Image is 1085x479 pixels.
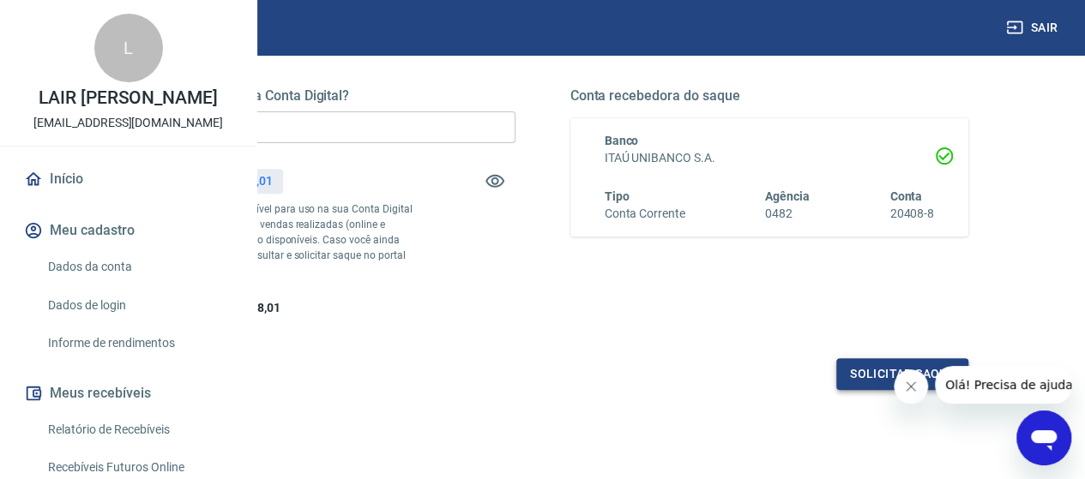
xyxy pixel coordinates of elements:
h5: Conta recebedora do saque [570,87,969,105]
p: [EMAIL_ADDRESS][DOMAIN_NAME] [33,114,223,132]
iframe: Mensagem da empresa [935,366,1071,404]
a: Dados da conta [41,249,236,284]
button: Sair [1003,12,1064,44]
button: Solicitar saque [836,358,968,390]
div: L [94,14,163,82]
h6: Conta Corrente [605,205,685,223]
span: Conta [889,189,922,203]
iframe: Fechar mensagem [894,369,928,404]
a: Relatório de Recebíveis [41,412,236,447]
span: Tipo [605,189,630,203]
button: Meu cadastro [21,212,236,249]
p: LAIR [PERSON_NAME] [39,89,218,107]
a: Dados de login [41,288,236,323]
a: Informe de rendimentos [41,326,236,361]
span: Banco [605,134,639,147]
h6: 0482 [765,205,810,223]
h5: Quanto deseja sacar da Conta Digital? [117,87,515,105]
button: Meus recebíveis [21,374,236,412]
span: Olá! Precisa de ajuda? [10,12,144,26]
p: *Corresponde ao saldo disponível para uso na sua Conta Digital Vindi. Incluindo os valores das ve... [117,201,415,278]
a: Início [21,160,236,198]
span: Agência [765,189,810,203]
iframe: Botão para abrir a janela de mensagens [1016,410,1071,465]
h6: 20408-8 [889,205,934,223]
h6: ITAÚ UNIBANCO S.A. [605,149,935,167]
